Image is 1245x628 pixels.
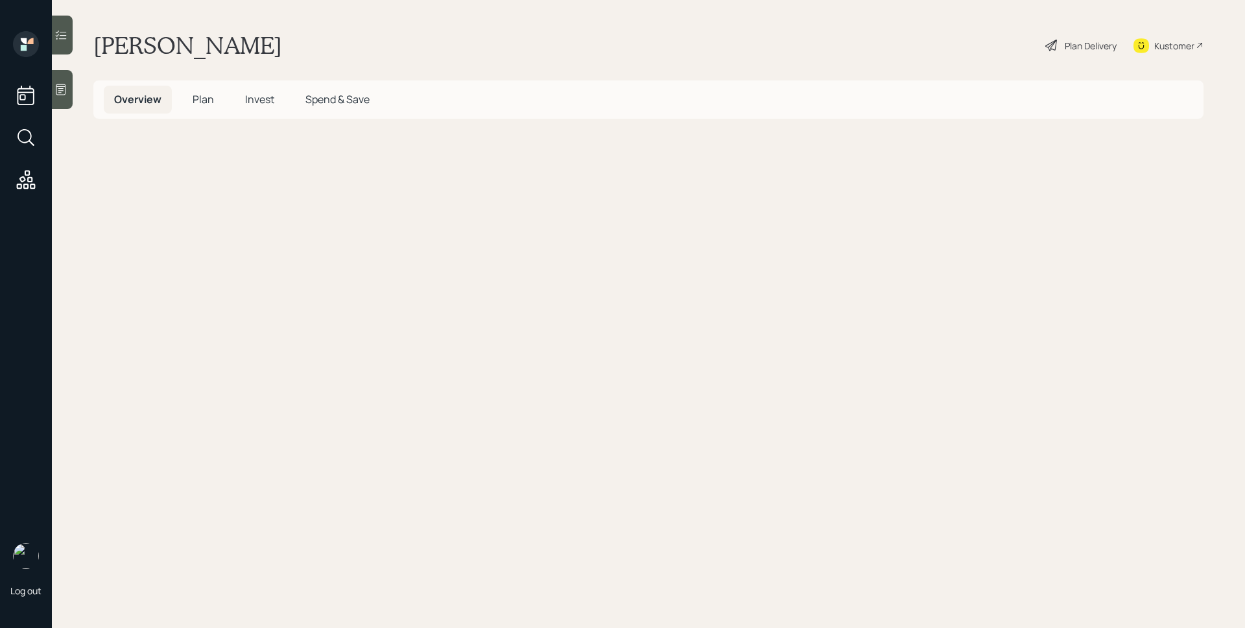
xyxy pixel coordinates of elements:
[305,92,370,106] span: Spend & Save
[1065,39,1117,53] div: Plan Delivery
[1154,39,1194,53] div: Kustomer
[114,92,161,106] span: Overview
[13,543,39,569] img: james-distasi-headshot.png
[93,31,282,60] h1: [PERSON_NAME]
[245,92,274,106] span: Invest
[10,585,41,597] div: Log out
[193,92,214,106] span: Plan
